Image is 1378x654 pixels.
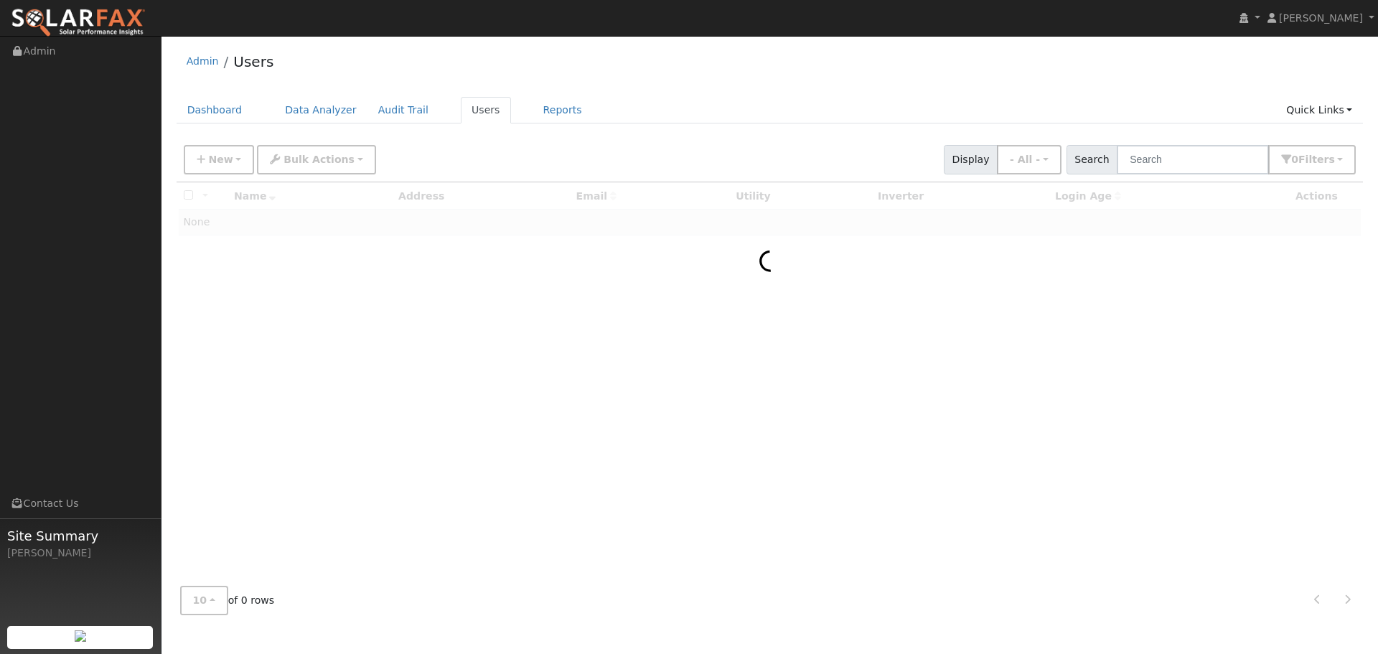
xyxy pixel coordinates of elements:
[11,8,146,38] img: SolarFax
[208,154,233,165] span: New
[283,154,355,165] span: Bulk Actions
[944,145,998,174] span: Display
[187,55,219,67] a: Admin
[1298,154,1335,165] span: Filter
[180,586,228,615] button: 10
[1117,145,1269,174] input: Search
[7,546,154,561] div: [PERSON_NAME]
[233,53,273,70] a: Users
[1067,145,1117,174] span: Search
[75,630,86,642] img: retrieve
[997,145,1061,174] button: - All -
[1275,97,1363,123] a: Quick Links
[184,145,255,174] button: New
[257,145,375,174] button: Bulk Actions
[533,97,593,123] a: Reports
[180,586,275,615] span: of 0 rows
[177,97,253,123] a: Dashboard
[1279,12,1363,24] span: [PERSON_NAME]
[1328,154,1334,165] span: s
[274,97,367,123] a: Data Analyzer
[1268,145,1356,174] button: 0Filters
[193,594,207,606] span: 10
[367,97,439,123] a: Audit Trail
[7,526,154,546] span: Site Summary
[461,97,511,123] a: Users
